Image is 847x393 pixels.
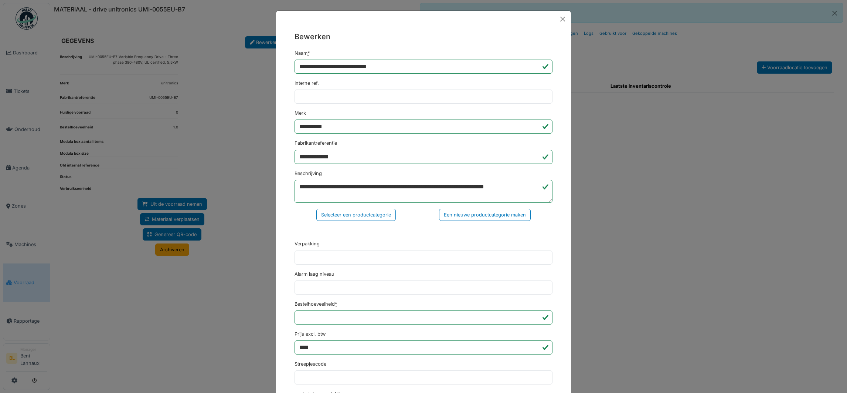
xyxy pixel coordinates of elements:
label: Naam [295,50,310,57]
label: Verpakking [295,240,320,247]
label: Merk [295,110,306,117]
abbr: Verplicht [307,50,310,56]
abbr: Verplicht [335,301,337,307]
label: Prijs excl. btw [295,330,326,337]
div: Een nieuwe productcategorie maken [439,209,531,221]
div: Selecteer een productcategorie [316,209,396,221]
label: Alarm laag niveau [295,271,334,278]
label: Bestelhoeveelheid [295,300,337,308]
button: Close [557,14,568,24]
label: Beschrijving [295,170,322,177]
label: Fabrikantreferentie [295,140,337,147]
h5: Bewerken [295,31,552,42]
label: Interne ref. [295,80,319,87]
label: Streepjescode [295,360,326,367]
